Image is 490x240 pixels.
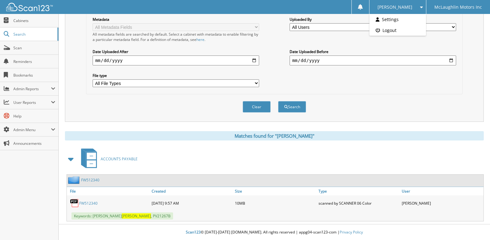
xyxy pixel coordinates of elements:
a: Type [317,187,400,195]
iframe: Chat Widget [459,210,490,240]
a: Settings [369,14,426,25]
span: McLaughlin Motors Inc [434,5,482,9]
span: Bookmarks [13,73,55,78]
span: ACCOUNTS PAYABLE [101,156,138,162]
img: PDF.png [70,198,79,208]
span: [PERSON_NAME] [122,213,151,219]
a: FW512340 [81,177,99,183]
a: Logout [369,25,426,36]
a: FW512340 [79,201,98,206]
label: Uploaded By [290,17,456,22]
span: Admin Reports [13,86,51,91]
span: [PERSON_NAME] [378,5,412,9]
span: Search [13,32,54,37]
label: Date Uploaded After [93,49,259,54]
span: Help [13,113,55,119]
a: here [196,37,204,42]
div: scanned by SCANNER 06 Color [317,197,400,209]
button: Clear [243,101,271,113]
label: File type [93,73,259,78]
label: Date Uploaded Before [290,49,456,54]
div: All metadata fields are searched by default. Select a cabinet with metadata to enable filtering b... [93,32,259,42]
a: Size [233,187,317,195]
a: Privacy Policy [340,229,363,235]
label: Metadata [93,17,259,22]
div: 10MB [233,197,317,209]
div: [PERSON_NAME] [400,197,483,209]
span: Scan123 [186,229,201,235]
span: User Reports [13,100,51,105]
a: Created [150,187,233,195]
div: Matches found for "[PERSON_NAME]" [65,131,484,140]
input: start [93,56,259,65]
input: end [290,56,456,65]
a: User [400,187,483,195]
span: Reminders [13,59,55,64]
div: [DATE] 9:57 AM [150,197,233,209]
span: Admin Menu [13,127,51,132]
a: ACCOUNTS PAYABLE [77,147,138,171]
a: File [67,187,150,195]
img: folder2.png [68,176,81,184]
span: Cabinets [13,18,55,23]
img: scan123-logo-white.svg [6,3,53,11]
div: © [DATE]-[DATE] [DOMAIN_NAME]. All rights reserved | appg04-scan123-com | [59,225,490,240]
button: Search [278,101,306,113]
span: Keywords: [PERSON_NAME] , PV21267B [71,212,173,220]
span: Announcements [13,141,55,146]
span: Scan [13,45,55,51]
